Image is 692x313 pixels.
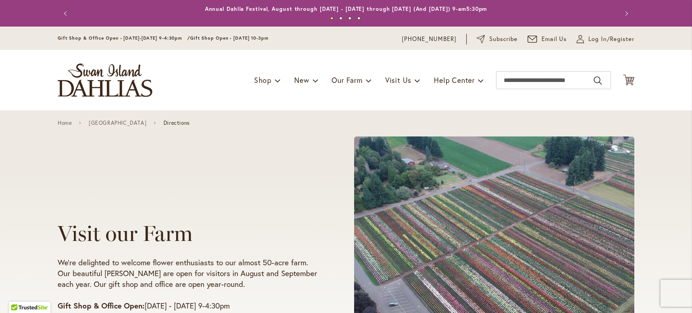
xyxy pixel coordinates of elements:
[332,75,362,85] span: Our Farm
[164,120,190,126] span: Directions
[434,75,475,85] span: Help Center
[477,35,518,44] a: Subscribe
[385,75,411,85] span: Visit Us
[577,35,634,44] a: Log In/Register
[58,5,76,23] button: Previous
[542,35,567,44] span: Email Us
[58,300,145,311] strong: Gift Shop & Office Open:
[588,35,634,44] span: Log In/Register
[205,5,487,12] a: Annual Dahlia Festival, August through [DATE] - [DATE] through [DATE] (And [DATE]) 9-am5:30pm
[58,64,152,97] a: store logo
[58,257,320,290] p: We're delighted to welcome flower enthusiasts to our almost 50-acre farm. Our beautiful [PERSON_N...
[489,35,518,44] span: Subscribe
[89,120,146,126] a: [GEOGRAPHIC_DATA]
[348,17,351,20] button: 3 of 4
[528,35,567,44] a: Email Us
[357,17,360,20] button: 4 of 4
[616,5,634,23] button: Next
[294,75,309,85] span: New
[190,35,269,41] span: Gift Shop Open - [DATE] 10-3pm
[402,35,456,44] a: [PHONE_NUMBER]
[58,35,190,41] span: Gift Shop & Office Open - [DATE]-[DATE] 9-4:30pm /
[58,221,320,246] h1: Visit our Farm
[254,75,272,85] span: Shop
[58,120,72,126] a: Home
[339,17,342,20] button: 2 of 4
[330,17,333,20] button: 1 of 4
